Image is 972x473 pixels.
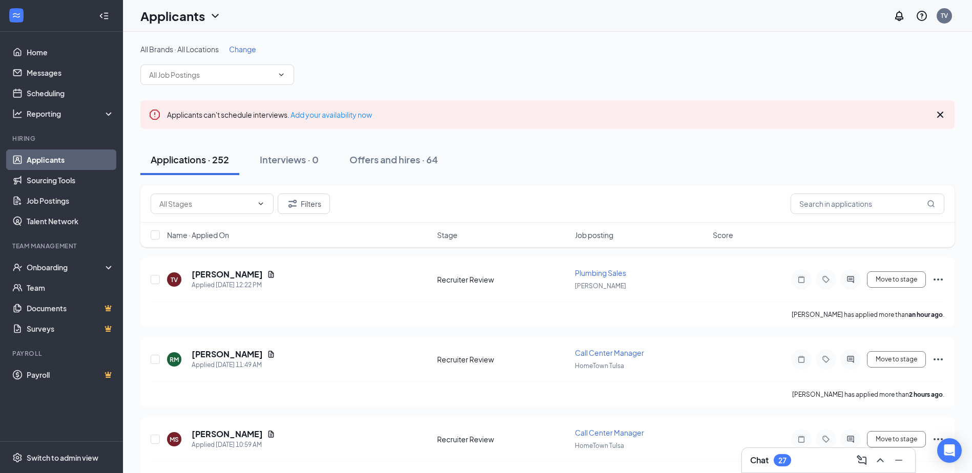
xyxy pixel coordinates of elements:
[795,435,808,443] svg: Note
[27,364,114,385] a: PayrollCrown
[12,134,112,143] div: Hiring
[277,71,285,79] svg: ChevronDown
[149,109,161,121] svg: Error
[916,10,928,22] svg: QuestionInfo
[27,170,114,190] a: Sourcing Tools
[820,275,832,284] svg: Tag
[778,456,787,465] div: 27
[27,211,114,231] a: Talent Network
[867,271,926,288] button: Move to stage
[27,318,114,339] a: SurveysCrown
[575,282,626,290] span: [PERSON_NAME]
[791,193,944,214] input: Search in applications
[27,149,114,170] a: Applicants
[934,109,946,121] svg: Cross
[192,440,275,450] div: Applied [DATE] 10:59 AM
[192,360,275,370] div: Applied [DATE] 11:49 AM
[575,348,644,357] span: Call Center Manager
[932,353,944,365] svg: Ellipses
[192,269,263,280] h5: [PERSON_NAME]
[260,153,319,166] div: Interviews · 0
[27,262,106,272] div: Onboarding
[27,109,115,119] div: Reporting
[170,435,179,444] div: MS
[159,198,253,209] input: All Stages
[856,454,868,466] svg: ComposeMessage
[151,153,229,166] div: Applications · 252
[291,110,372,119] a: Add your availability now
[27,62,114,83] a: Messages
[12,349,112,358] div: Payroll
[349,153,438,166] div: Offers and hires · 64
[820,355,832,363] svg: Tag
[12,109,23,119] svg: Analysis
[12,453,23,463] svg: Settings
[792,310,944,319] p: [PERSON_NAME] has applied more than .
[12,242,112,250] div: Team Management
[192,428,263,440] h5: [PERSON_NAME]
[844,355,857,363] svg: ActiveChat
[27,453,98,463] div: Switch to admin view
[844,275,857,284] svg: ActiveChat
[854,452,870,468] button: ComposeMessage
[575,268,626,277] span: Plumbing Sales
[713,230,733,240] span: Score
[257,200,265,208] svg: ChevronDown
[27,83,114,103] a: Scheduling
[872,452,888,468] button: ChevronUp
[11,10,22,20] svg: WorkstreamLogo
[893,454,905,466] svg: Minimize
[795,355,808,363] svg: Note
[575,442,624,449] span: HomeTown Tulsa
[575,230,613,240] span: Job posting
[941,11,948,20] div: TV
[867,351,926,368] button: Move to stage
[874,454,886,466] svg: ChevronUp
[27,42,114,62] a: Home
[170,355,179,364] div: RM
[795,275,808,284] svg: Note
[437,434,569,444] div: Recruiter Review
[437,230,458,240] span: Stage
[893,10,905,22] svg: Notifications
[932,273,944,286] svg: Ellipses
[278,193,330,214] button: Filter Filters
[867,431,926,447] button: Move to stage
[909,391,943,398] b: 2 hours ago
[167,110,372,119] span: Applicants can't schedule interviews.
[937,438,962,463] div: Open Intercom Messenger
[891,452,907,468] button: Minimize
[844,435,857,443] svg: ActiveChat
[27,277,114,298] a: Team
[927,200,935,208] svg: MagnifyingGlass
[908,311,943,318] b: an hour ago
[820,435,832,443] svg: Tag
[575,362,624,370] span: HomeTown Tulsa
[792,390,944,399] p: [PERSON_NAME] has applied more than .
[932,433,944,445] svg: Ellipses
[167,230,229,240] span: Name · Applied On
[267,430,275,438] svg: Document
[27,190,114,211] a: Job Postings
[437,354,569,364] div: Recruiter Review
[286,198,299,210] svg: Filter
[267,270,275,278] svg: Document
[149,69,273,80] input: All Job Postings
[750,455,769,466] h3: Chat
[437,274,569,285] div: Recruiter Review
[140,45,219,54] span: All Brands · All Locations
[229,45,256,54] span: Change
[140,7,205,25] h1: Applicants
[192,349,263,360] h5: [PERSON_NAME]
[575,428,644,437] span: Call Center Manager
[12,262,23,272] svg: UserCheck
[192,280,275,290] div: Applied [DATE] 12:22 PM
[99,11,109,21] svg: Collapse
[27,298,114,318] a: DocumentsCrown
[209,10,221,22] svg: ChevronDown
[171,275,178,284] div: TV
[267,350,275,358] svg: Document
